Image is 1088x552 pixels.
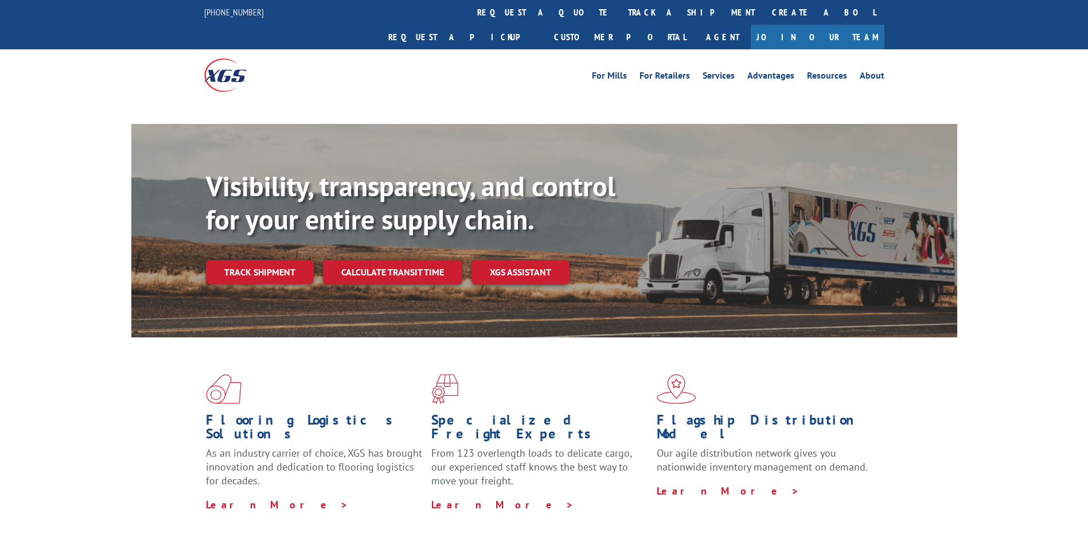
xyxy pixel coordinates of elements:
a: Join Our Team [751,25,884,49]
span: As an industry carrier of choice, XGS has brought innovation and dedication to flooring logistics... [206,446,422,487]
img: xgs-icon-focused-on-flooring-red [431,374,458,404]
a: Resources [807,71,847,84]
a: Agent [695,25,751,49]
h1: Flooring Logistics Solutions [206,413,423,446]
a: Track shipment [206,260,314,284]
a: About [860,71,884,84]
a: Learn More > [657,484,800,497]
a: Advantages [747,71,794,84]
a: For Retailers [639,71,690,84]
a: Request a pickup [380,25,545,49]
h1: Flagship Distribution Model [657,413,873,446]
h1: Specialized Freight Experts [431,413,648,446]
img: xgs-icon-flagship-distribution-model-red [657,374,696,404]
img: xgs-icon-total-supply-chain-intelligence-red [206,374,241,404]
b: Visibility, transparency, and control for your entire supply chain. [206,168,615,237]
a: Customer Portal [545,25,695,49]
a: Calculate transit time [323,260,462,285]
a: Learn More > [431,498,574,511]
a: Learn More > [206,498,349,511]
a: XGS ASSISTANT [471,260,570,285]
a: [PHONE_NUMBER] [204,6,264,18]
p: From 123 overlength loads to delicate cargo, our experienced staff knows the best way to move you... [431,446,648,497]
a: For Mills [592,71,627,84]
a: Services [703,71,735,84]
span: Our agile distribution network gives you nationwide inventory management on demand. [657,446,868,473]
